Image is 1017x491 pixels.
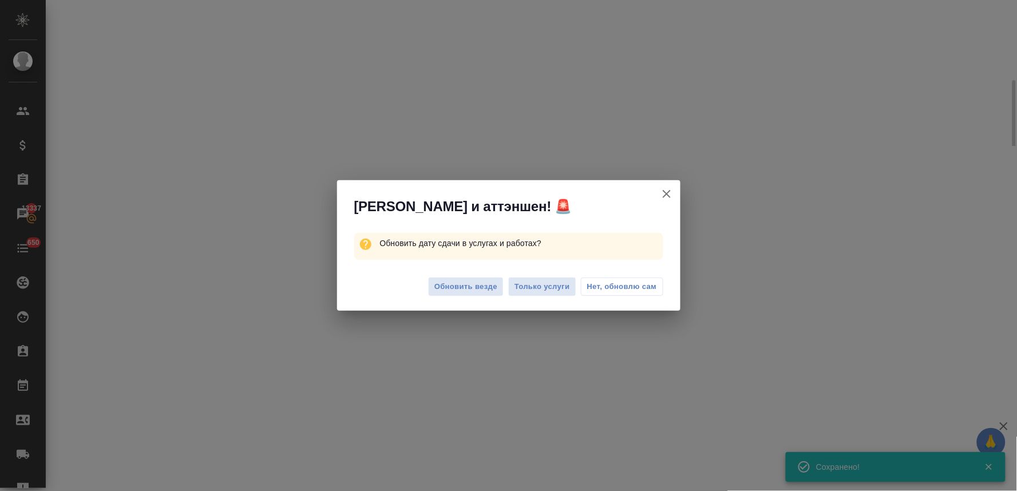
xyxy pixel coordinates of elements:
span: Обновить везде [434,280,497,294]
span: [PERSON_NAME] и аттэншен! 🚨 [354,197,572,216]
button: Только услуги [508,277,576,297]
p: Обновить дату сдачи в услугах и работах? [379,233,663,254]
button: Нет, обновлю сам [581,278,663,296]
button: Обновить везде [428,277,504,297]
span: Нет, обновлю сам [587,281,657,292]
span: Только услуги [515,280,570,294]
